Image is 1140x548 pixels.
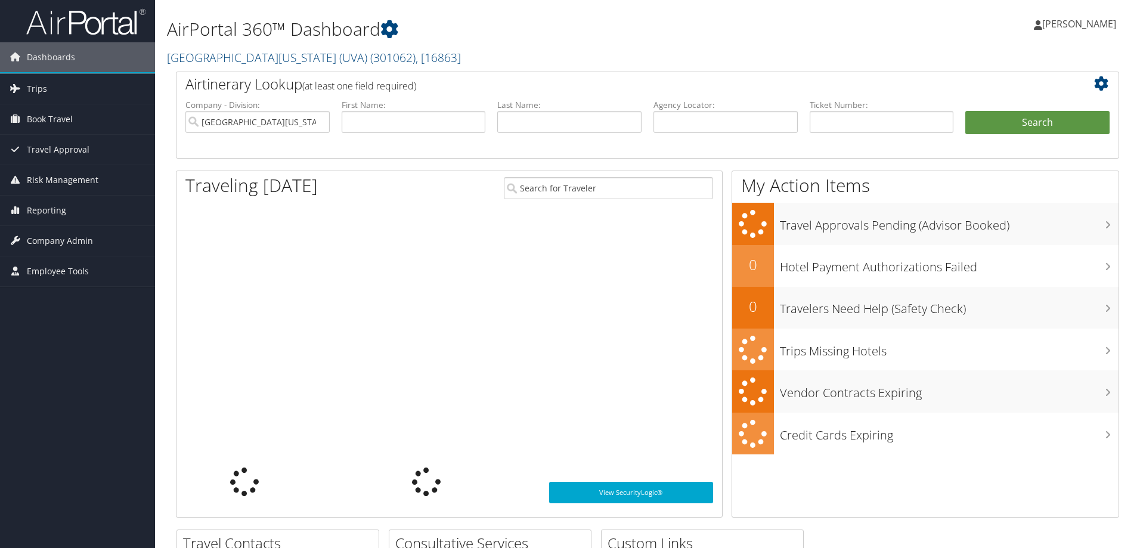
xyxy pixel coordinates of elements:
button: Search [965,111,1110,135]
h2: Airtinerary Lookup [185,74,1031,94]
a: Travel Approvals Pending (Advisor Booked) [732,203,1119,245]
a: View SecurityLogic® [549,482,713,503]
a: Vendor Contracts Expiring [732,370,1119,413]
a: 0Travelers Need Help (Safety Check) [732,287,1119,329]
span: , [ 16863 ] [416,49,461,66]
span: [PERSON_NAME] [1042,17,1116,30]
h2: 0 [732,296,774,317]
h1: Traveling [DATE] [185,173,318,198]
h3: Travel Approvals Pending (Advisor Booked) [780,211,1119,234]
img: airportal-logo.png [26,8,145,36]
h3: Vendor Contracts Expiring [780,379,1119,401]
span: (at least one field required) [302,79,416,92]
span: Company Admin [27,226,93,256]
a: Credit Cards Expiring [732,413,1119,455]
span: Risk Management [27,165,98,195]
h3: Travelers Need Help (Safety Check) [780,295,1119,317]
span: Trips [27,74,47,104]
a: [PERSON_NAME] [1034,6,1128,42]
a: 0Hotel Payment Authorizations Failed [732,245,1119,287]
label: Company - Division: [185,99,330,111]
h1: AirPortal 360™ Dashboard [167,17,808,42]
h1: My Action Items [732,173,1119,198]
span: Travel Approval [27,135,89,165]
span: Employee Tools [27,256,89,286]
h2: 0 [732,255,774,275]
span: Reporting [27,196,66,225]
label: First Name: [342,99,486,111]
h3: Trips Missing Hotels [780,337,1119,360]
label: Last Name: [497,99,642,111]
span: Book Travel [27,104,73,134]
span: ( 301062 ) [370,49,416,66]
span: Dashboards [27,42,75,72]
a: Trips Missing Hotels [732,329,1119,371]
h3: Hotel Payment Authorizations Failed [780,253,1119,275]
a: [GEOGRAPHIC_DATA][US_STATE] (UVA) [167,49,461,66]
input: Search for Traveler [504,177,713,199]
label: Agency Locator: [653,99,798,111]
label: Ticket Number: [810,99,954,111]
h3: Credit Cards Expiring [780,421,1119,444]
